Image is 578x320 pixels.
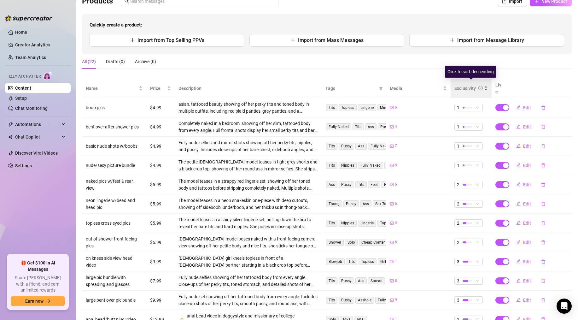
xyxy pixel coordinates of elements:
button: Edit [511,103,536,113]
span: Feet [368,181,380,188]
span: Tags [325,85,377,92]
span: Tits [326,104,337,111]
span: Pussy [339,277,354,284]
span: edit [516,124,521,129]
span: Tits [326,143,337,150]
td: $9.99 [146,291,175,310]
span: Tits [346,258,357,265]
span: delete [541,105,546,110]
span: Ass [355,277,367,284]
a: Settings [15,163,32,168]
td: $4.99 [146,98,175,117]
span: 4 [395,220,397,226]
td: $5.99 [146,214,175,233]
span: 1 [457,143,459,150]
th: Price [146,79,175,98]
td: basic nude shots w/boobs [82,137,146,156]
span: Asshole [355,297,374,304]
span: picture [390,106,394,110]
span: picture [390,183,394,187]
span: Share [PERSON_NAME] with a friend, and earn unlimited rewards [11,275,65,293]
span: Izzy AI Chatter [9,74,41,80]
button: Edit [511,276,536,286]
span: Import from Message Library [457,37,524,43]
span: plus [290,38,295,43]
span: edit [516,105,521,110]
td: on knees side view head video [82,252,146,271]
span: 6 [395,239,397,245]
div: Fully nude selfies showing off her tattooed body from every angle. Close-ups of her perky tits, t... [178,274,318,288]
span: 6 [395,181,397,187]
span: Tits [353,123,364,130]
span: Edit [523,278,531,283]
td: $9.99 [146,252,175,271]
div: Click to sort descending [445,66,496,78]
span: arrow-right [46,299,50,303]
span: Thong [326,200,342,207]
td: $4.99 [146,137,175,156]
th: Tags [322,79,386,98]
span: Sex Toy [373,200,391,207]
img: Chat Copilot [8,135,12,139]
span: Edit [523,259,531,264]
div: All (22) [82,58,96,65]
div: Open Intercom Messenger [557,299,572,314]
span: Edit [523,163,531,168]
span: Pussy [378,123,393,130]
button: delete [536,103,551,113]
span: 9 [395,297,397,303]
td: $4.99 [146,117,175,137]
button: Edit [511,257,536,267]
button: Import from Top Selling PPVs [90,34,244,47]
td: large bent over pic bundle [82,291,146,310]
span: edit [516,298,521,302]
span: Fully Naked [375,297,400,304]
span: Topless [339,104,357,111]
button: delete [536,180,551,190]
a: Home [15,30,27,35]
span: 1 [395,258,397,264]
span: picture [390,221,394,225]
td: naked pics w/feet & rear view [82,175,146,194]
span: 1 [457,123,459,130]
span: Pussy [339,181,354,188]
span: delete [541,221,546,225]
span: 1 [457,104,459,111]
span: 2 [457,239,459,246]
th: Name [82,79,146,98]
span: Topless [359,258,377,265]
span: picture [390,125,394,129]
span: thunderbolt [8,122,13,127]
button: delete [536,257,551,267]
span: Fully Naked [382,181,407,188]
span: Automations [15,119,60,129]
span: delete [541,182,546,187]
button: Earn nowarrow-right [11,296,65,306]
button: Import from Mass Messages [249,34,404,47]
span: Import from Top Selling PPVs [137,37,204,43]
span: picture [390,279,394,283]
span: edit [516,240,521,244]
div: The model teases in a neon snakeskin one-piece with deep cutouts, showing off sideboob, underboob... [178,197,318,211]
span: Media [390,85,441,92]
a: Discover Viral Videos [15,151,58,156]
div: The model teases in a strappy red lingerie set, showing off her toned body and tattoos before str... [178,178,318,192]
th: Description [175,79,322,98]
div: Fully nude selfies and mirror shots showing off her perky tits, nipples, and pussy. Includes clos... [178,139,318,153]
td: $5.99 [146,175,175,194]
span: Blowjob [326,258,345,265]
td: bent over after shower pics [82,117,146,137]
span: delete [541,279,546,283]
span: 4 [395,124,397,130]
span: 1 [457,162,459,169]
button: Edit [511,295,536,305]
span: Edit [523,105,531,110]
button: Edit [511,218,536,228]
span: Fully Naked [358,162,383,169]
button: Edit [511,160,536,170]
span: Tits [355,181,367,188]
span: delete [541,202,546,206]
span: Pussy [343,200,359,207]
span: delete [541,240,546,245]
td: nude/sexy picture bundle [82,156,146,175]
